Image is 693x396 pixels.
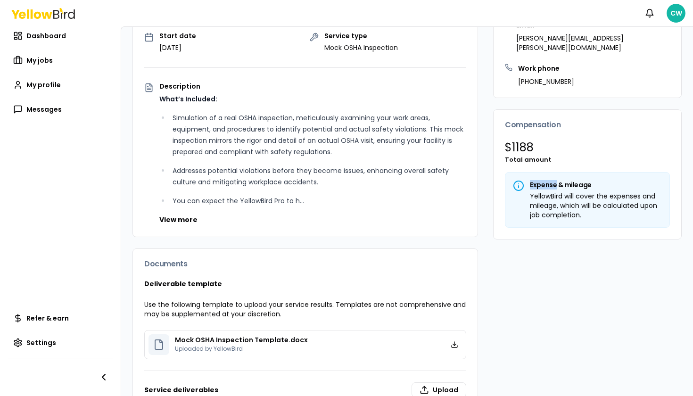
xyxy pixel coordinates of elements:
[516,33,670,52] p: [PERSON_NAME][EMAIL_ADDRESS][PERSON_NAME][DOMAIN_NAME]
[518,77,574,86] p: [PHONE_NUMBER]
[8,309,113,328] a: Refer & earn
[8,100,113,119] a: Messages
[8,333,113,352] a: Settings
[173,195,466,206] p: You can expect the YellowBird Pro to h...
[26,338,56,347] span: Settings
[173,112,466,157] p: Simulation of a real OSHA inspection, meticulously examining your work areas, equipment, and proc...
[8,75,113,94] a: My profile
[159,215,198,224] button: View more
[8,26,113,45] a: Dashboard
[144,279,466,289] h3: Deliverable template
[159,33,196,39] p: Start date
[505,121,670,129] h3: Compensation
[26,105,62,114] span: Messages
[324,33,398,39] p: Service type
[144,300,466,319] p: Use the following template to upload your service results. Templates are not comprehensive and ma...
[159,83,466,90] p: Description
[159,43,196,52] p: [DATE]
[175,345,308,353] p: Uploaded by YellowBird
[26,31,66,41] span: Dashboard
[159,94,217,104] strong: What’s Included:
[26,80,61,90] span: My profile
[144,260,466,268] h3: Documents
[26,56,53,65] span: My jobs
[667,4,685,23] span: CW
[505,155,670,165] p: Total amount
[513,191,662,220] div: YellowBird will cover the expenses and mileage, which will be calculated upon job completion.
[505,140,670,155] p: $ 1188
[8,51,113,70] a: My jobs
[513,180,662,190] h5: Expense & mileage
[518,64,574,73] h3: Work phone
[324,43,398,52] p: Mock OSHA Inspection
[26,313,69,323] span: Refer & earn
[173,165,466,188] p: Addresses potential violations before they become issues, enhancing overall safety culture and mi...
[175,337,308,343] p: Mock OSHA Inspection Template.docx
